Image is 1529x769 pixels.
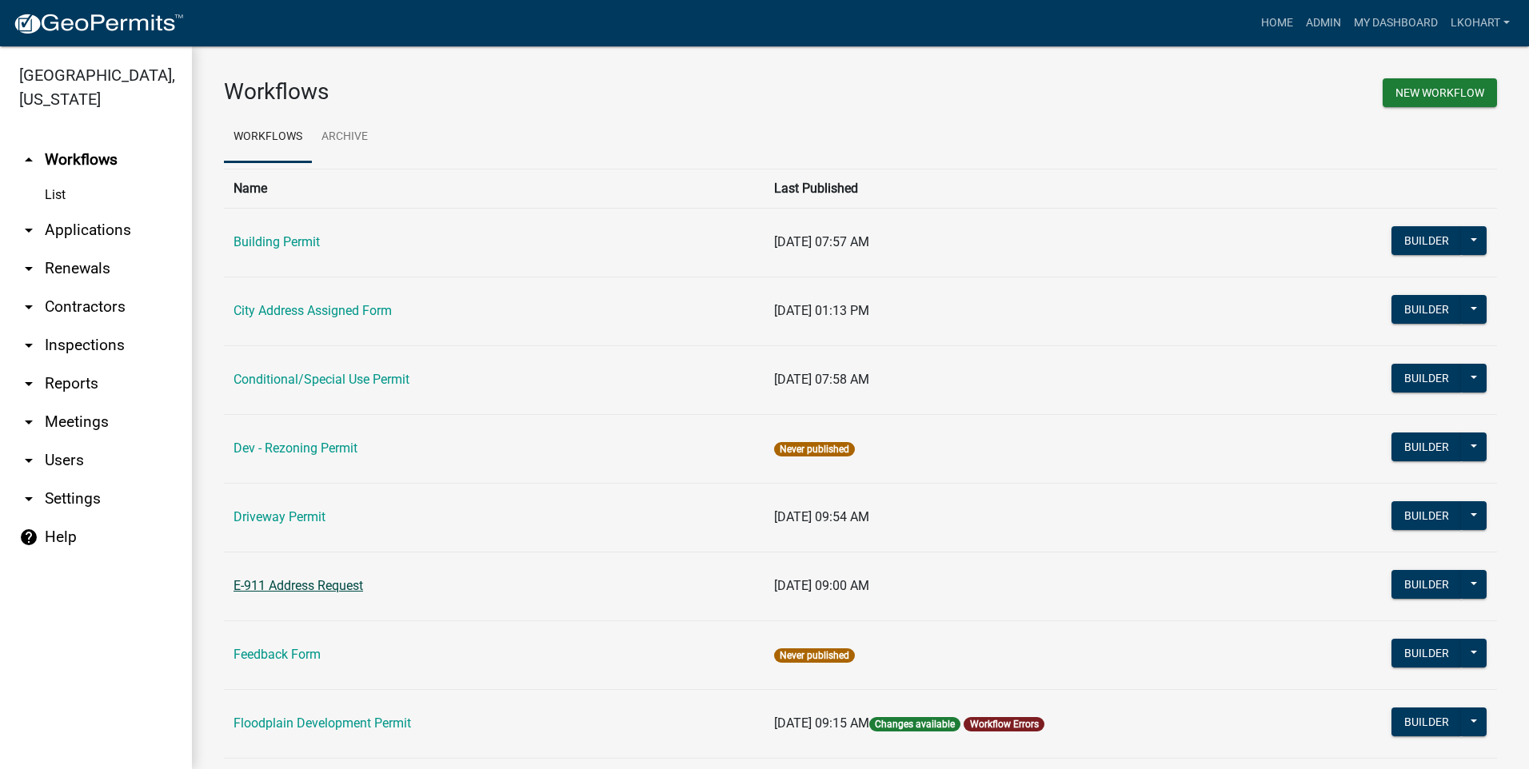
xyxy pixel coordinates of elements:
button: Builder [1391,432,1462,461]
span: [DATE] 07:57 AM [774,234,869,249]
a: lkohart [1444,8,1516,38]
a: Driveway Permit [234,509,325,524]
a: E-911 Address Request [234,578,363,593]
i: arrow_drop_down [19,221,38,240]
span: [DATE] 09:54 AM [774,509,869,524]
i: arrow_drop_down [19,297,38,317]
a: Workflows [224,112,312,163]
span: Never published [774,648,855,663]
span: [DATE] 09:00 AM [774,578,869,593]
th: Last Published [764,169,1287,208]
span: [DATE] 01:13 PM [774,303,869,318]
span: Never published [774,442,855,456]
a: Dev - Rezoning Permit [234,440,357,456]
a: My Dashboard [1347,8,1444,38]
i: help [19,528,38,547]
button: Builder [1391,226,1462,255]
span: [DATE] 07:58 AM [774,372,869,387]
a: Conditional/Special Use Permit [234,372,409,387]
th: Name [224,169,764,208]
a: Admin [1299,8,1347,38]
i: arrow_drop_down [19,451,38,470]
i: arrow_drop_down [19,374,38,393]
span: Changes available [869,717,960,731]
button: Builder [1391,639,1462,667]
a: Archive [312,112,377,163]
span: [DATE] 09:15 AM [774,715,869,731]
a: City Address Assigned Form [234,303,392,318]
button: Builder [1391,570,1462,599]
i: arrow_drop_up [19,150,38,169]
button: Builder [1391,364,1462,392]
i: arrow_drop_down [19,489,38,508]
a: Workflow Errors [970,719,1039,730]
i: arrow_drop_down [19,336,38,355]
button: New Workflow [1383,78,1497,107]
button: Builder [1391,295,1462,324]
h3: Workflows [224,78,848,106]
a: Floodplain Development Permit [234,715,411,731]
a: Home [1255,8,1299,38]
button: Builder [1391,707,1462,736]
a: Feedback Form [234,647,321,662]
i: arrow_drop_down [19,412,38,432]
i: arrow_drop_down [19,259,38,278]
a: Building Permit [234,234,320,249]
button: Builder [1391,501,1462,530]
